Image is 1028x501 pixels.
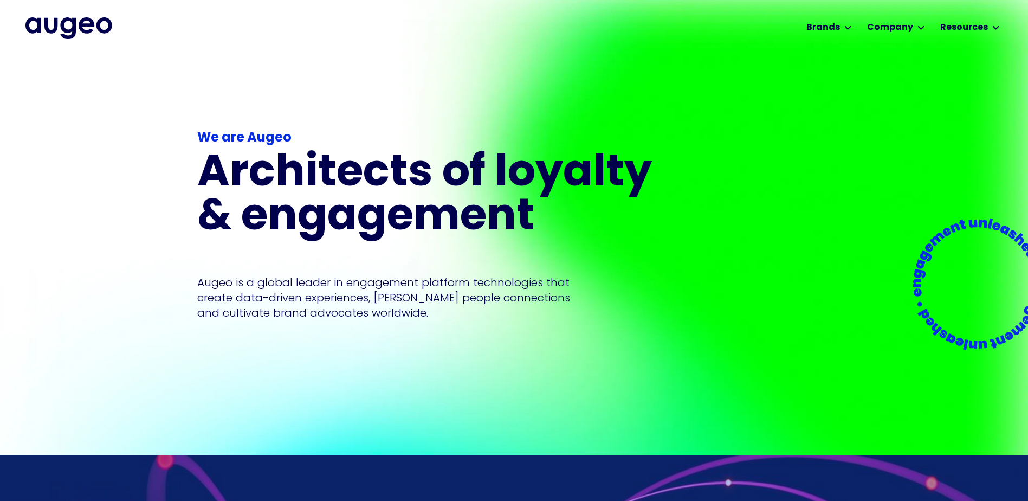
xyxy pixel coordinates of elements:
a: home [25,17,112,39]
div: Company [867,21,913,34]
div: We are Augeo [197,129,665,148]
p: Augeo is a global leader in engagement platform technologies that create data-driven experiences,... [197,275,570,320]
div: Resources [940,21,988,34]
h1: Architects of loyalty & engagement [197,152,665,240]
img: Augeo's full logo in midnight blue. [25,17,112,39]
div: Brands [806,21,840,34]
